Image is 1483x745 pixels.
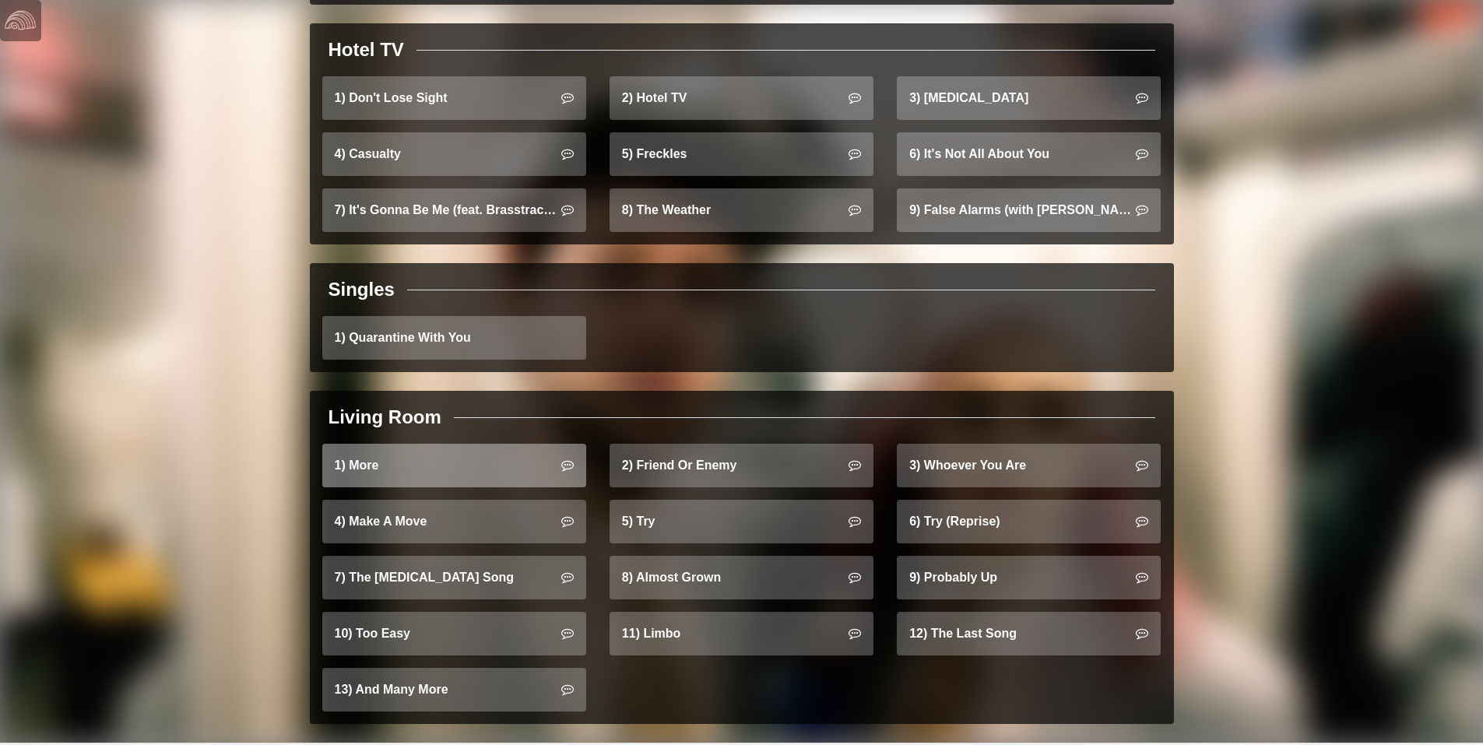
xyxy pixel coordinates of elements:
[5,5,36,36] img: logo-white-4c48a5e4bebecaebe01ca5a9d34031cfd3d4ef9ae749242e8c4bf12ef99f53e8.png
[610,556,873,599] a: 8) Almost Grown
[322,76,586,120] a: 1) Don't Lose Sight
[610,500,873,543] a: 5) Try
[322,612,586,655] a: 10) Too Easy
[897,556,1161,599] a: 9) Probably Up
[610,612,873,655] a: 11) Limbo
[322,444,586,487] a: 1) More
[897,500,1161,543] a: 6) Try (Reprise)
[610,132,873,176] a: 5) Freckles
[897,188,1161,232] a: 9) False Alarms (with [PERSON_NAME])
[897,444,1161,487] a: 3) Whoever You Are
[322,500,586,543] a: 4) Make A Move
[610,444,873,487] a: 2) Friend Or Enemy
[897,76,1161,120] a: 3) [MEDICAL_DATA]
[322,668,586,712] a: 13) And Many More
[329,403,441,431] div: Living Room
[322,556,586,599] a: 7) The [MEDICAL_DATA] Song
[329,276,395,304] div: Singles
[322,188,586,232] a: 7) It's Gonna Be Me (feat. Brasstracks)
[322,316,586,360] a: 1) Quarantine With You
[610,188,873,232] a: 8) The Weather
[610,76,873,120] a: 2) Hotel TV
[329,36,404,64] div: Hotel TV
[897,132,1161,176] a: 6) It's Not All About You
[897,612,1161,655] a: 12) The Last Song
[322,132,586,176] a: 4) Casualty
